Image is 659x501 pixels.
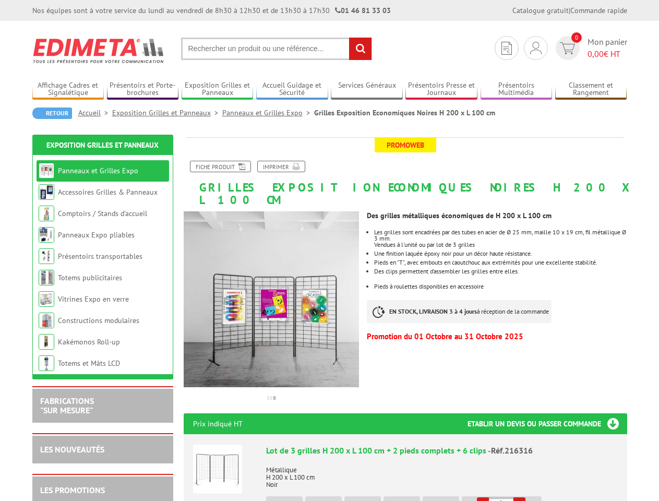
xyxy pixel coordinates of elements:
[389,307,477,315] strong: EN STOCK, LIVRAISON 3 à 4 jours
[39,184,54,200] img: Accessoires Grilles & Panneaux
[256,81,328,98] a: Accueil Guidage et Sécurité
[32,81,104,98] a: Affichage Cadres et Signalétique
[560,42,575,54] img: devis rapide
[193,413,243,434] p: Prix indiqué HT
[481,81,553,98] a: Présentoirs Multimédia
[349,38,372,60] input: rechercher
[40,396,94,415] a: FABRICATIONS"Sur Mesure"
[405,81,477,98] a: Présentoirs Presse et Journaux
[32,31,165,70] img: Edimeta
[39,313,54,328] img: Constructions modulaires
[555,81,627,98] a: Classement et Rangement
[40,485,105,495] a: LES PROMOTIONS
[39,355,54,371] img: Totems et Mâts LCD
[374,250,627,257] li: Une finition laquée époxy noir pour un décor haute résistance.
[553,36,627,60] a: devis rapide 0 Mon panier 0,00€ HT
[46,140,159,150] a: Exposition Grilles et Panneaux
[374,283,627,290] li: Pieds à roulettes disponibles en accessoire
[588,36,627,60] span: Mon panier
[222,108,314,117] a: Panneaux et Grilles Expo
[501,42,512,55] img: devis rapide
[39,163,54,178] img: Panneaux et Grilles Expo
[32,5,391,16] div: Nos équipes sont à votre service du lundi au vendredi de 8h30 à 12h30 et de 13h30 à 17h30
[367,300,552,323] p: à réception de la commande
[39,334,54,350] img: Kakémonos Roll-up
[374,259,627,266] li: Pieds en "T", avec embouts en caoutchouc aux extrémités pour une excellente stabilité.
[112,108,222,117] a: Exposition Grilles et Panneaux
[40,444,104,455] a: LES NOUVEAUTÉS
[257,161,305,172] a: Imprimer
[375,138,436,152] span: Promoweb
[58,166,138,175] a: Panneaux et Grilles Expo
[374,268,627,275] p: Des clips permettent d’assembler les grilles entre elles.
[588,49,604,59] span: 0,00
[58,337,120,347] a: Kakémonos Roll-up
[314,108,495,118] li: Grilles Exposition Economiques Noires H 200 x L 100 cm
[58,252,142,261] a: Présentoirs transportables
[39,291,54,307] img: Vitrines Expo en verre
[182,81,254,98] a: Exposition Grilles et Panneaux
[571,32,582,43] span: 0
[181,38,372,60] input: Rechercher un produit ou une référence...
[266,445,618,457] div: Lot de 3 grilles H 200 x L 100 cm + 2 pieds complets + 6 clips -
[193,445,242,494] img: Lot de 3 grilles H 200 x L 100 cm + 2 pieds complets + 6 clips
[266,459,618,488] p: Métallique H 200 x L 100 cm Noir
[58,209,147,218] a: Comptoirs / Stands d'accueil
[367,211,552,220] strong: Des grilles métalliques économiques de H 200 x L 100 cm
[58,359,120,368] a: Totems et Mâts LCD
[39,227,54,243] img: Panneaux Expo pliables
[107,81,179,98] a: Présentoirs et Porte-brochures
[39,206,54,221] img: Comptoirs / Stands d'accueil
[331,81,403,98] a: Services Généraux
[530,42,542,54] img: devis rapide
[58,316,139,325] a: Constructions modulaires
[58,230,135,240] a: Panneaux Expo pliables
[335,6,391,15] strong: 01 46 81 33 03
[39,248,54,264] img: Présentoirs transportables
[367,333,627,340] p: Promotion du 01 Octobre au 31 Octobre 2025
[468,413,627,434] h3: Etablir un devis ou passer commande
[512,6,569,15] a: Catalogue gratuit
[570,6,627,15] a: Commande rapide
[58,187,158,197] a: Accessoires Grilles & Panneaux
[184,211,360,387] img: grilles_exposition_economiques_216316_216306_216016_216116.jpg
[39,270,54,285] img: Totems publicitaires
[190,161,251,172] a: Fiche produit
[491,445,533,456] span: Réf.216316
[374,229,627,242] p: Les grilles sont encadrées par des tubes en acier de Ø 25 mm, maille 10 x 19 cm, fil métallique Ø...
[512,5,627,16] div: |
[374,242,627,248] p: Vendues à l'unité ou par lot de 3 grilles
[32,108,72,119] a: Retour
[78,108,112,117] a: Accueil
[588,48,627,60] span: € HT
[58,294,129,304] a: Vitrines Expo en verre
[58,273,122,282] a: Totems publicitaires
